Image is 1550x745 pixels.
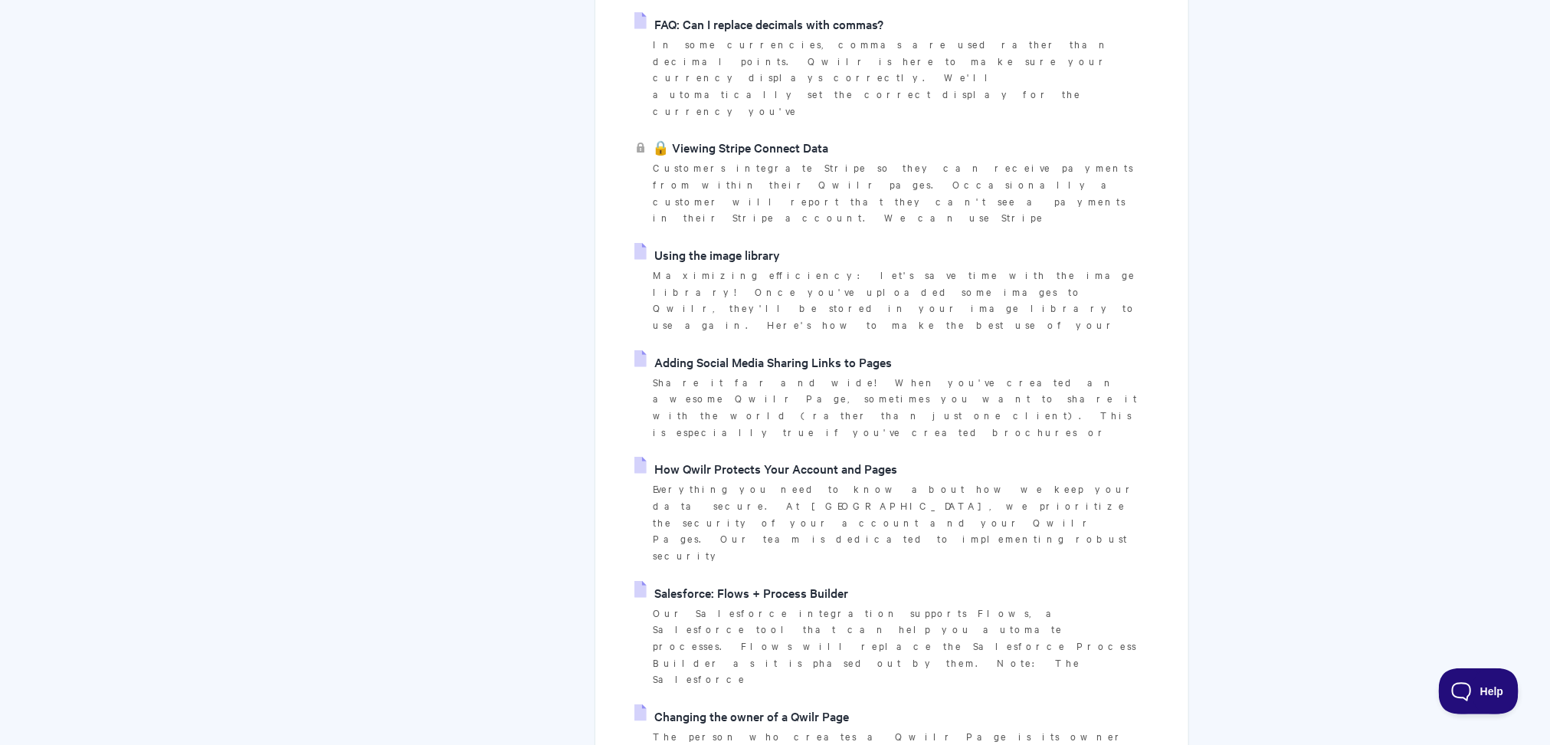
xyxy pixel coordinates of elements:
p: Everything you need to know about how we keep your data secure. At [GEOGRAPHIC_DATA], we prioriti... [653,481,1149,564]
iframe: Toggle Customer Support [1439,668,1519,714]
a: Salesforce: Flows + Process Builder [634,581,848,604]
p: Customers integrate Stripe so they can receive payments from within their Qwilr pages. Occasional... [653,159,1149,226]
a: Adding Social Media Sharing Links to Pages [634,350,892,373]
a: How Qwilr Protects Your Account and Pages [634,457,897,480]
p: Our Salesforce integration supports Flows, a Salesforce tool that can help you automate processes... [653,605,1149,688]
a: 🔒 Viewing Stripe Connect Data [634,136,828,159]
p: Share it far and wide! When you've created an awesome Qwilr Page, sometimes you want to share it ... [653,374,1149,441]
p: Maximizing efficiency: let's save time with the image library! Once you've uploaded some images t... [653,267,1149,333]
a: FAQ: Can I replace decimals with commas? [634,12,883,35]
a: Using the image library [634,243,780,266]
a: Changing the owner of a Qwilr Page [634,704,849,727]
p: In some currencies, commas are used rather than decimal points. Qwilr is here to make sure your c... [653,36,1149,120]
